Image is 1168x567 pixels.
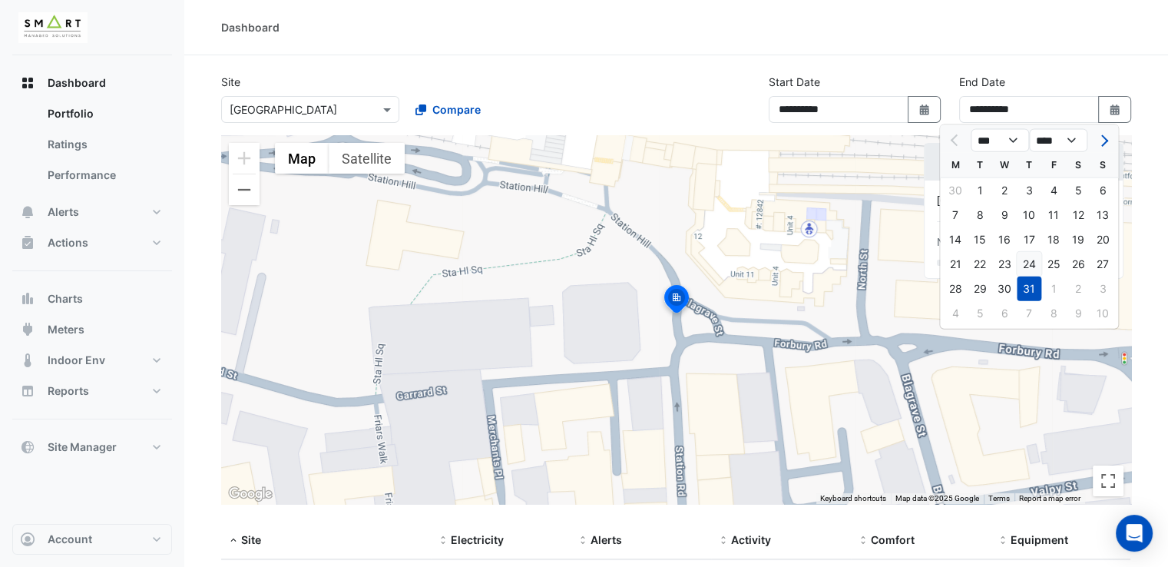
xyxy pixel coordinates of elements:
span: Reports [48,383,89,399]
fa-icon: Select Date [1108,103,1122,116]
div: 6 [992,301,1017,326]
div: Monday, July 21, 2025 [943,252,968,277]
button: Next month [1094,128,1112,153]
app-icon: Indoor Env [20,353,35,368]
div: [GEOGRAPHIC_DATA] [937,193,1095,209]
select: Select year [1029,129,1087,152]
label: Site [221,74,240,90]
div: 10 [1017,203,1041,227]
div: 17 [1017,227,1041,252]
div: 5 [968,301,992,326]
div: 7 [1017,301,1041,326]
div: Sunday, August 3, 2025 [1090,277,1115,301]
div: 3 [1090,277,1115,301]
div: Dashboard [221,19,280,35]
div: 23 [992,252,1017,277]
span: Compare [432,101,481,118]
div: 18 [1041,227,1066,252]
div: Saturday, July 19, 2025 [1066,227,1090,252]
a: Portfolio [35,98,172,129]
span: Site Manager [48,439,117,455]
a: Terms [988,494,1010,502]
div: Sunday, July 20, 2025 [1090,227,1115,252]
div: 24 [1017,252,1041,277]
span: Activity [731,533,771,546]
div: W [992,153,1017,177]
div: 10 [1090,301,1115,326]
div: 4 [1041,178,1066,203]
app-icon: Alerts [20,204,35,220]
div: 14 [943,227,968,252]
button: Actions [12,227,172,258]
div: Open Intercom Messenger [1116,515,1153,552]
div: 28 [943,277,968,301]
div: T [968,153,992,177]
div: 2 [992,178,1017,203]
button: Reports [12,376,172,406]
button: Indoor Env [12,345,172,376]
span: Meters [48,322,84,337]
div: 15 [968,227,992,252]
div: Sunday, July 27, 2025 [1090,252,1115,277]
div: Thursday, July 3, 2025 [1017,178,1041,203]
label: Start Date [769,74,820,90]
div: Thursday, August 7, 2025 [1017,301,1041,326]
div: Sunday, July 13, 2025 [1090,203,1115,227]
span: Electricity [451,533,504,546]
button: Zoom in [229,143,260,174]
div: 21 [943,252,968,277]
div: 3 [1017,178,1041,203]
div: S [1066,153,1090,177]
a: Report a map error [1019,494,1080,502]
button: Charts [12,283,172,314]
div: Saturday, August 9, 2025 [1066,301,1090,326]
app-icon: Reports [20,383,35,399]
div: Thursday, July 10, 2025 [1017,203,1041,227]
span: Comfort [871,533,915,546]
div: Saturday, August 2, 2025 [1066,277,1090,301]
div: Wednesday, August 6, 2025 [992,301,1017,326]
div: 29 [968,277,992,301]
span: Charts [48,291,83,307]
div: Dashboard [12,98,172,197]
div: Wednesday, July 23, 2025 [992,252,1017,277]
div: 16 [992,227,1017,252]
a: Open this area in Google Maps (opens a new window) [225,484,276,504]
span: Dashboard [48,75,106,91]
div: Saturday, July 5, 2025 [1066,178,1090,203]
div: F [1041,153,1066,177]
span: Indoor Env [48,353,105,368]
div: 22 [968,252,992,277]
div: Friday, August 8, 2025 [1041,301,1066,326]
button: Show satellite imagery [329,143,405,174]
img: Company Logo [18,12,88,43]
div: T [1017,153,1041,177]
span: Map data ©2025 Google [895,494,979,502]
span: Actions [48,235,88,250]
button: Show street map [275,143,329,174]
div: Wednesday, July 2, 2025 [992,178,1017,203]
button: Account [12,524,172,555]
div: 12 [1066,203,1090,227]
div: 20 [1090,227,1115,252]
div: No alerts [937,234,980,250]
div: Thursday, July 17, 2025 [1017,227,1041,252]
div: Tuesday, August 5, 2025 [968,301,992,326]
span: Account [48,532,92,547]
a: Ratings [35,129,172,160]
div: Tuesday, July 22, 2025 [968,252,992,277]
button: Keyboard shortcuts [820,493,886,504]
div: 1 [968,178,992,203]
div: Friday, July 18, 2025 [1041,227,1066,252]
div: Friday, July 4, 2025 [1041,178,1066,203]
div: Tuesday, July 29, 2025 [968,277,992,301]
div: 26 [1066,252,1090,277]
div: Friday, July 11, 2025 [1041,203,1066,227]
button: Alerts [12,197,172,227]
div: Saturday, July 12, 2025 [1066,203,1090,227]
div: 8 [968,203,992,227]
select: Select month [971,129,1029,152]
div: Monday, July 7, 2025 [943,203,968,227]
div: 7 [943,203,968,227]
div: Monday, July 14, 2025 [943,227,968,252]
